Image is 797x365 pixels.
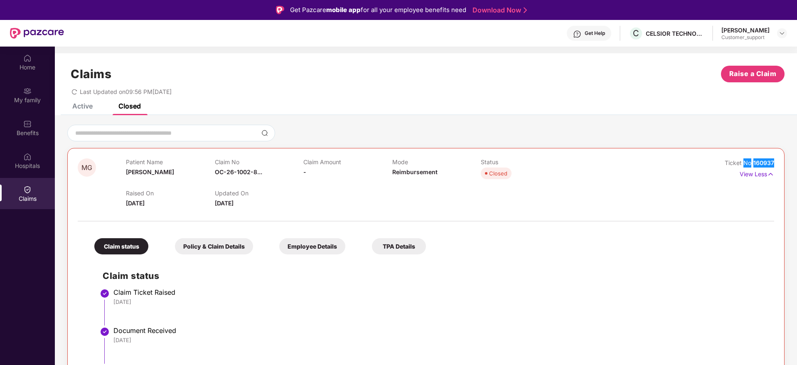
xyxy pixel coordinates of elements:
[303,158,392,165] p: Claim Amount
[261,130,268,136] img: svg+xml;base64,PHN2ZyBpZD0iU2VhcmNoLTMyeDMyIiB4bWxucz0iaHR0cDovL3d3dy53My5vcmcvMjAwMC9zdmciIHdpZH...
[113,288,766,296] div: Claim Ticket Raised
[100,289,110,298] img: svg+xml;base64,PHN2ZyBpZD0iU3RlcC1Eb25lLTMyeDMyIiB4bWxucz0iaHR0cDovL3d3dy53My5vcmcvMjAwMC9zdmciIH...
[290,5,466,15] div: Get Pazcare for all your employee benefits need
[175,238,253,254] div: Policy & Claim Details
[215,200,234,207] span: [DATE]
[472,6,524,15] a: Download Now
[113,298,766,306] div: [DATE]
[23,54,32,62] img: svg+xml;base64,PHN2ZyBpZD0iSG9tZSIgeG1sbnM9Imh0dHA6Ly93d3cudzMub3JnLzIwMDAvc3ZnIiB3aWR0aD0iMjAiIG...
[94,238,148,254] div: Claim status
[729,69,777,79] span: Raise a Claim
[126,190,214,197] p: Raised On
[767,170,774,179] img: svg+xml;base64,PHN2ZyB4bWxucz0iaHR0cDovL3d3dy53My5vcmcvMjAwMC9zdmciIHdpZHRoPSIxNyIgaGVpZ2h0PSIxNy...
[279,238,345,254] div: Employee Details
[23,120,32,128] img: svg+xml;base64,PHN2ZyBpZD0iQmVuZWZpdHMiIHhtbG5zPSJodHRwOi8vd3d3LnczLm9yZy8yMDAwL3N2ZyIgd2lkdGg9Ij...
[23,185,32,194] img: svg+xml;base64,PHN2ZyBpZD0iQ2xhaW0iIHhtbG5zPSJodHRwOi8vd3d3LnczLm9yZy8yMDAwL3N2ZyIgd2lkdGg9IjIwIi...
[113,326,766,335] div: Document Received
[126,168,174,175] span: [PERSON_NAME]
[753,159,774,166] span: 160937
[573,30,581,38] img: svg+xml;base64,PHN2ZyBpZD0iSGVscC0zMngzMiIgeG1sbnM9Imh0dHA6Ly93d3cudzMub3JnLzIwMDAvc3ZnIiB3aWR0aD...
[721,26,770,34] div: [PERSON_NAME]
[725,159,753,166] span: Ticket No
[303,168,306,175] span: -
[23,87,32,95] img: svg+xml;base64,PHN2ZyB3aWR0aD0iMjAiIGhlaWdodD0iMjAiIHZpZXdCb3g9IjAgMCAyMCAyMCIgZmlsbD0ibm9uZSIgeG...
[71,88,77,95] span: redo
[721,66,785,82] button: Raise a Claim
[392,158,481,165] p: Mode
[113,336,766,344] div: [DATE]
[276,6,284,14] img: Logo
[80,88,172,95] span: Last Updated on 09:56 PM[DATE]
[81,164,92,171] span: MG
[103,269,766,283] h2: Claim status
[215,168,262,175] span: OC-26-1002-8...
[118,102,141,110] div: Closed
[481,158,569,165] p: Status
[779,30,785,37] img: svg+xml;base64,PHN2ZyBpZD0iRHJvcGRvd24tMzJ4MzIiIHhtbG5zPSJodHRwOi8vd3d3LnczLm9yZy8yMDAwL3N2ZyIgd2...
[585,30,605,37] div: Get Help
[71,67,111,81] h1: Claims
[489,169,507,178] div: Closed
[326,6,361,14] strong: mobile app
[215,158,303,165] p: Claim No
[72,102,93,110] div: Active
[10,28,64,39] img: New Pazcare Logo
[392,168,438,175] span: Reimbursement
[633,28,639,38] span: C
[215,190,303,197] p: Updated On
[126,158,214,165] p: Patient Name
[126,200,145,207] span: [DATE]
[721,34,770,41] div: Customer_support
[372,238,426,254] div: TPA Details
[524,6,527,15] img: Stroke
[740,168,774,179] p: View Less
[100,327,110,337] img: svg+xml;base64,PHN2ZyBpZD0iU3RlcC1Eb25lLTMyeDMyIiB4bWxucz0iaHR0cDovL3d3dy53My5vcmcvMjAwMC9zdmciIH...
[646,30,704,37] div: CELSIOR TECHNOLOGIES PRIVATE LIMITED
[23,153,32,161] img: svg+xml;base64,PHN2ZyBpZD0iSG9zcGl0YWxzIiB4bWxucz0iaHR0cDovL3d3dy53My5vcmcvMjAwMC9zdmciIHdpZHRoPS...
